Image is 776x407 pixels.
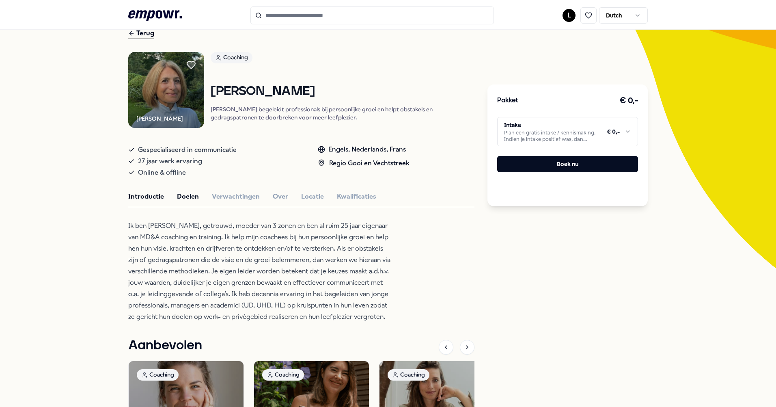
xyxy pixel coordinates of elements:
div: Coaching [388,369,429,381]
div: Coaching [211,52,252,63]
h1: [PERSON_NAME] [211,84,474,99]
button: Boek nu [497,156,638,172]
span: Online & offline [138,167,186,178]
input: Search for products, categories or subcategories [250,6,494,24]
div: Coaching [137,369,179,381]
button: Locatie [301,191,324,202]
div: Coaching [262,369,304,381]
a: Coaching [211,52,474,66]
div: Terug [128,28,154,39]
button: Kwalificaties [337,191,376,202]
p: [PERSON_NAME] begeleidt professionals bij persoonlijke groei en helpt obstakels en gedragspatrone... [211,105,474,121]
button: Introductie [128,191,164,202]
span: 27 jaar werk ervaring [138,156,202,167]
h1: Aanbevolen [128,336,202,356]
button: Over [273,191,288,202]
div: Regio Gooi en Vechtstreek [318,158,410,169]
button: Verwachtingen [212,191,260,202]
button: Doelen [177,191,199,202]
div: [PERSON_NAME] [136,114,183,123]
p: Ik ben [PERSON_NAME], getrouwd, moeder van 3 zonen en ben al ruim 25 jaar eigenaar van MD&A coach... [128,220,392,323]
h3: Pakket [497,95,518,106]
div: Engels, Nederlands, Frans [318,144,410,155]
h3: € 0,- [619,94,638,107]
img: Product Image [128,52,204,128]
span: Gespecialiseerd in communicatie [138,144,237,156]
button: L [563,9,576,22]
